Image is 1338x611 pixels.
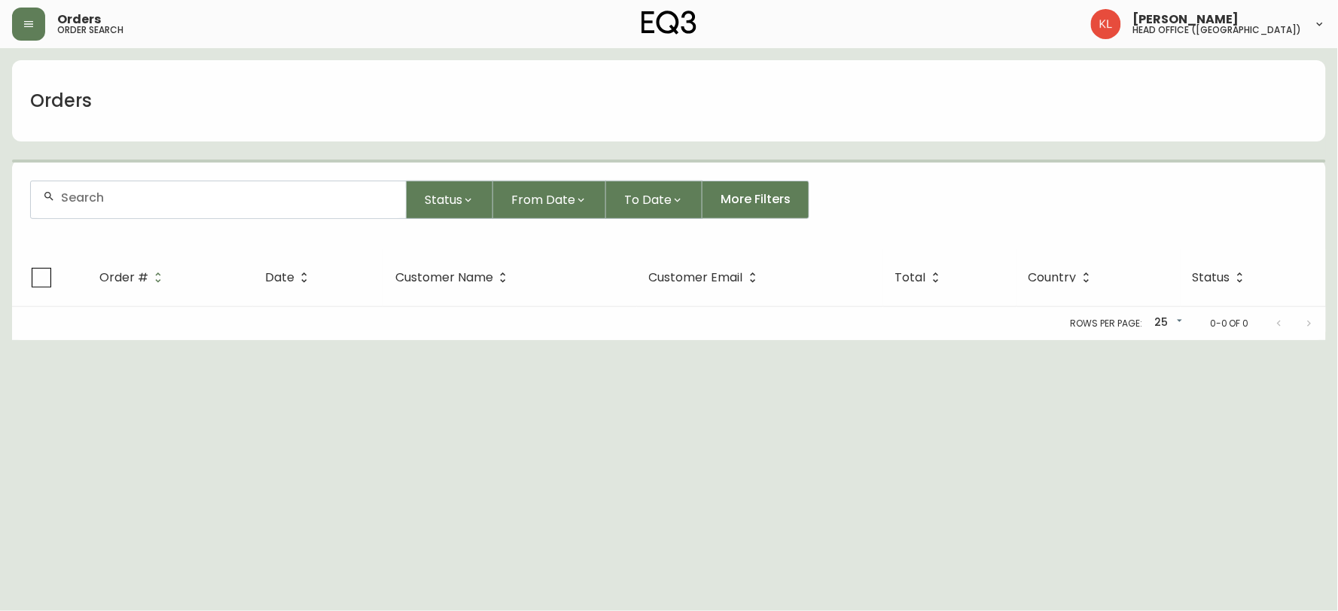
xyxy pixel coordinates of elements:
p: Rows per page: [1071,317,1142,330]
span: Customer Name [395,273,493,282]
span: Status [1193,271,1250,284]
button: Status [407,181,493,219]
span: Country [1029,273,1077,282]
h5: head office ([GEOGRAPHIC_DATA]) [1133,26,1302,35]
span: Orders [57,14,101,26]
h1: Orders [30,88,92,114]
span: Total [895,271,946,284]
button: To Date [606,181,703,219]
span: Order # [99,273,148,282]
span: Status [1193,273,1230,282]
span: Order # [99,271,168,284]
img: logo [642,11,697,35]
span: Country [1029,271,1096,284]
button: From Date [493,181,606,219]
span: Customer Name [395,271,513,284]
span: Date [265,273,294,282]
div: 25 [1148,311,1186,336]
span: More Filters [721,191,791,208]
span: Total [895,273,926,282]
img: 2c0c8aa7421344cf0398c7f872b772b5 [1091,9,1121,39]
span: Status [425,190,462,209]
button: More Filters [703,181,809,219]
span: From Date [511,190,575,209]
p: 0-0 of 0 [1210,317,1249,330]
span: [PERSON_NAME] [1133,14,1239,26]
span: To Date [624,190,672,209]
h5: order search [57,26,123,35]
span: Customer Email [649,273,743,282]
span: Date [265,271,314,284]
span: Customer Email [649,271,763,284]
input: Search [61,190,394,205]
